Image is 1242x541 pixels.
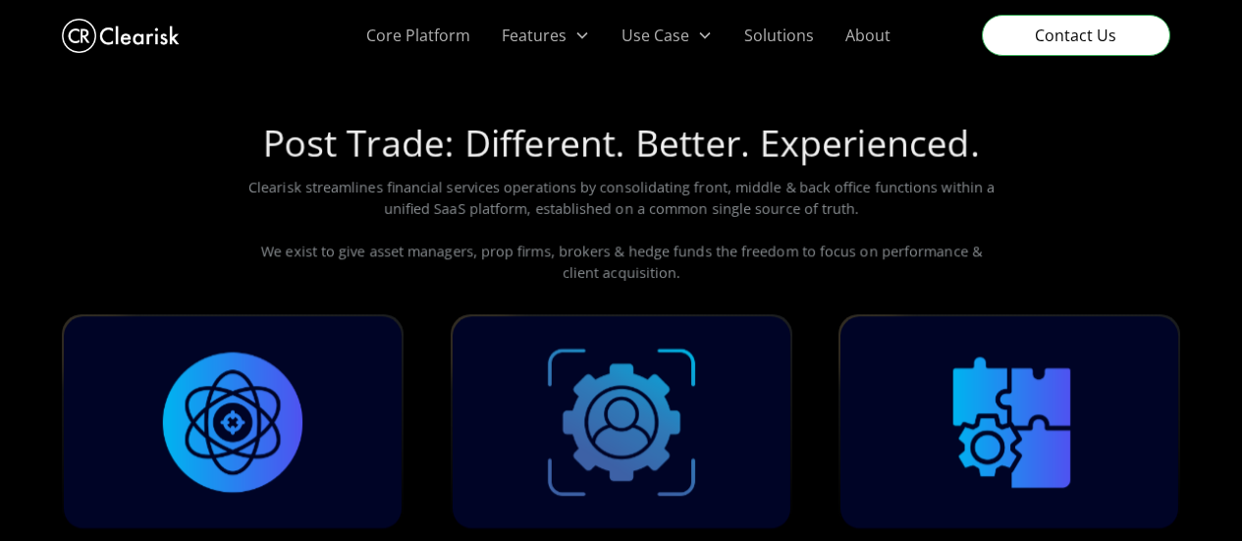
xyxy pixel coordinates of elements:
a: Contact Us [982,15,1170,56]
p: Clearisk streamlines financial services operations by consolidating front, middle & back office f... [244,178,999,284]
div: Features [502,24,567,47]
a: home [62,14,180,58]
h1: Post Trade: Different. Better. Experienced. [263,121,980,177]
div: Use Case [621,24,689,47]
